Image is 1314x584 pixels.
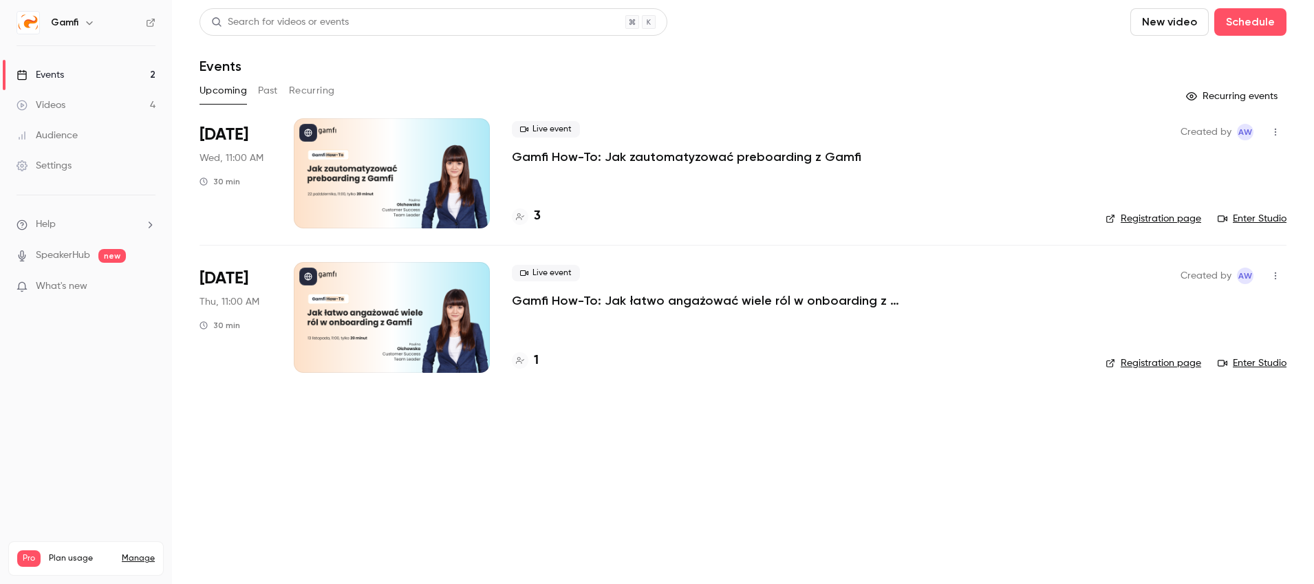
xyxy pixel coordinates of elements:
[200,262,272,372] div: Nov 13 Thu, 11:00 AM (Europe/Warsaw)
[200,58,241,74] h1: Events
[1181,268,1231,284] span: Created by
[17,217,155,232] li: help-dropdown-opener
[122,553,155,564] a: Manage
[1237,124,1253,140] span: Anita Wojtaś-Jakubowska
[200,118,272,228] div: Oct 22 Wed, 11:00 AM (Europe/Warsaw)
[17,129,78,142] div: Audience
[512,352,539,370] a: 1
[200,268,248,290] span: [DATE]
[36,248,90,263] a: SpeakerHub
[17,12,39,34] img: Gamfi
[512,121,580,138] span: Live event
[211,15,349,30] div: Search for videos or events
[1238,124,1252,140] span: AW
[200,295,259,309] span: Thu, 11:00 AM
[1237,268,1253,284] span: Anita Wojtaś-Jakubowska
[36,217,56,232] span: Help
[36,279,87,294] span: What's new
[1130,8,1209,36] button: New video
[17,98,65,112] div: Videos
[139,281,155,293] iframe: Noticeable Trigger
[534,352,539,370] h4: 1
[200,151,263,165] span: Wed, 11:00 AM
[289,80,335,102] button: Recurring
[200,124,248,146] span: [DATE]
[1106,356,1201,370] a: Registration page
[512,149,861,165] a: Gamfi How-To: Jak zautomatyzować preboarding z Gamfi
[49,553,114,564] span: Plan usage
[1106,212,1201,226] a: Registration page
[534,207,541,226] h4: 3
[51,16,78,30] h6: Gamfi
[1238,268,1252,284] span: AW
[98,249,126,263] span: new
[512,292,925,309] a: Gamfi How-To: Jak łatwo angażować wiele ról w onboarding z Gamfi
[258,80,278,102] button: Past
[1218,212,1286,226] a: Enter Studio
[512,265,580,281] span: Live event
[1180,85,1286,107] button: Recurring events
[200,320,240,331] div: 30 min
[512,207,541,226] a: 3
[17,550,41,567] span: Pro
[1181,124,1231,140] span: Created by
[17,68,64,82] div: Events
[17,159,72,173] div: Settings
[1214,8,1286,36] button: Schedule
[200,80,247,102] button: Upcoming
[200,176,240,187] div: 30 min
[1218,356,1286,370] a: Enter Studio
